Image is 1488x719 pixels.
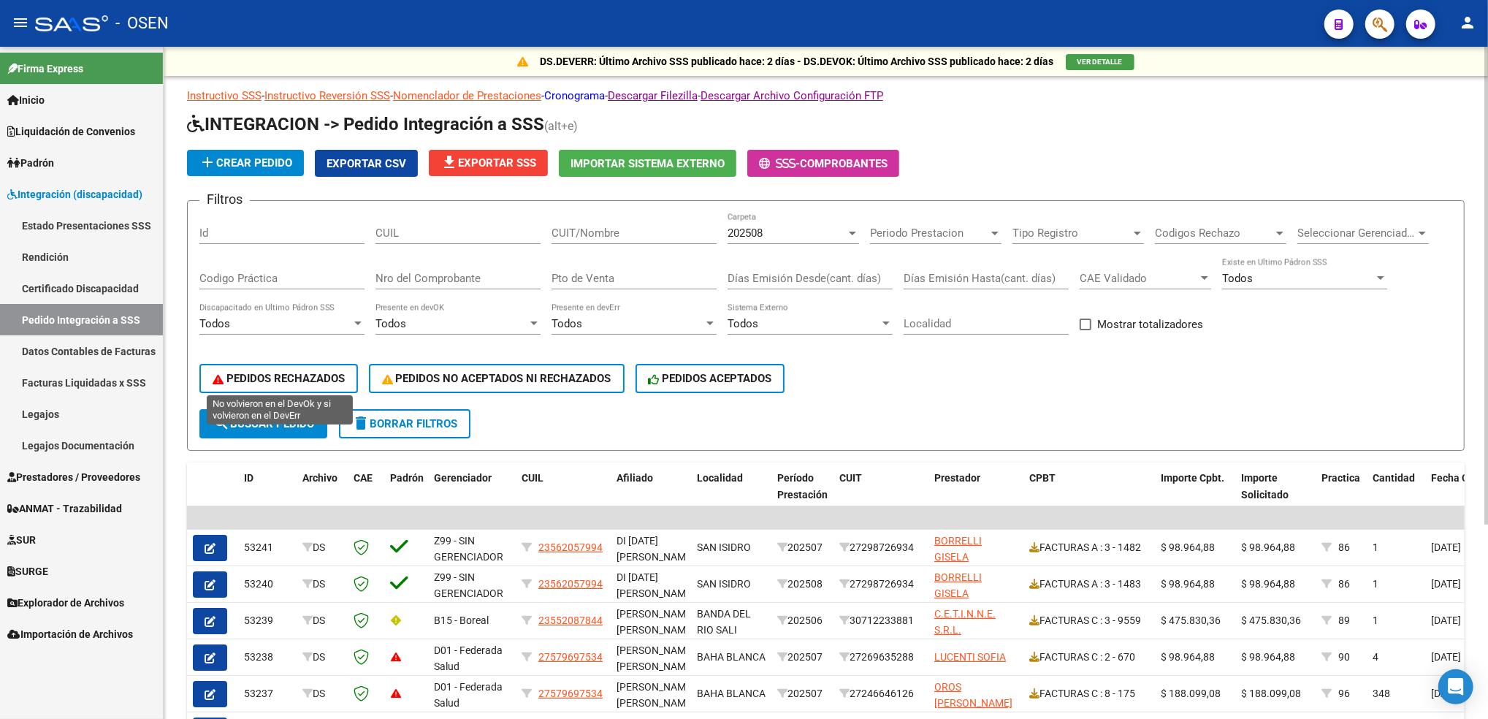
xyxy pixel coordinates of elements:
span: Mostrar totalizadores [1097,316,1203,333]
span: PEDIDOS RECHAZADOS [213,372,345,385]
datatable-header-cell: Importe Cpbt. [1155,463,1235,527]
a: Nomenclador de Prestaciones [393,89,541,102]
span: 23552087844 [538,615,603,626]
span: OROS [PERSON_NAME] [934,681,1012,710]
div: 202506 [777,612,828,629]
div: FACTURAS C : 8 - 175 [1029,685,1149,702]
mat-icon: search [213,414,230,432]
span: PEDIDOS NO ACEPTADOS NI RECHAZADOS [382,372,611,385]
span: 90 [1338,651,1350,663]
span: $ 475.830,36 [1161,615,1221,626]
span: [DATE] [1431,578,1461,590]
datatable-header-cell: CPBT [1023,463,1155,527]
datatable-header-cell: Padrón [384,463,428,527]
span: Prestadores / Proveedores [7,469,140,485]
div: FACTURAS A : 3 - 1482 [1029,539,1149,556]
p: - - - - - [187,88,1465,104]
datatable-header-cell: Archivo [297,463,348,527]
datatable-header-cell: CUIT [833,463,928,527]
datatable-header-cell: Localidad [691,463,771,527]
span: Todos [375,317,406,330]
span: $ 98.964,88 [1161,541,1215,553]
a: Instructivo Reversión SSS [264,89,390,102]
a: Descargar Filezilla [608,89,698,102]
button: Importar Sistema Externo [559,150,736,177]
span: Fecha Cpbt [1431,472,1484,484]
span: CUIT [839,472,862,484]
datatable-header-cell: ID [238,463,297,527]
span: BAH­A BLANCA [697,688,766,699]
button: Exportar CSV [315,150,418,177]
span: CAE [354,472,373,484]
span: Comprobantes [800,157,888,170]
div: FACTURAS C : 2 - 670 [1029,649,1149,666]
span: 1 [1373,541,1378,553]
span: 89 [1338,615,1350,626]
span: [PERSON_NAME] [PERSON_NAME] [617,644,695,673]
span: Periodo Prestacion [870,227,988,240]
span: 4 [1373,651,1378,663]
div: 30712233881 [839,612,923,629]
span: $ 188.099,08 [1161,688,1221,699]
datatable-header-cell: Practica [1316,463,1367,527]
h3: Filtros [199,189,250,210]
span: B15 - Boreal [434,615,489,626]
span: $ 98.964,88 [1241,541,1295,553]
span: 27579697534 [538,651,603,663]
span: 86 [1338,578,1350,590]
datatable-header-cell: Cantidad [1367,463,1425,527]
span: 23562057994 [538,541,603,553]
span: [DATE] [1431,615,1461,626]
div: DS [302,685,342,702]
datatable-header-cell: CAE [348,463,384,527]
span: Localidad [697,472,743,484]
span: INTEGRACION -> Pedido Integración a SSS [187,114,544,134]
datatable-header-cell: Prestador [928,463,1023,527]
span: 86 [1338,541,1350,553]
span: - OSEN [115,7,169,39]
span: 23562057994 [538,578,603,590]
span: 96 [1338,688,1350,699]
span: [PERSON_NAME] [PERSON_NAME] [617,681,695,710]
span: SUR [7,532,36,548]
span: VER DETALLE [1077,58,1123,66]
a: Cronograma [544,89,605,102]
button: PEDIDOS NO ACEPTADOS NI RECHAZADOS [369,364,625,393]
span: Importe Cpbt. [1161,472,1224,484]
div: 53240 [244,576,291,593]
mat-icon: menu [12,14,29,31]
span: D01 - Federada Salud [434,644,503,673]
datatable-header-cell: Importe Solicitado [1235,463,1316,527]
button: Exportar SSS [429,150,548,176]
span: [PERSON_NAME] [PERSON_NAME] [617,608,695,636]
div: DS [302,612,342,629]
span: Z99 - SIN GERENCIADOR [434,571,503,600]
div: 202507 [777,539,828,556]
span: Gerenciador [434,472,492,484]
span: Padrón [7,155,54,171]
span: $ 188.099,08 [1241,688,1301,699]
span: Practica [1321,472,1360,484]
span: Todos [552,317,582,330]
span: Exportar CSV [327,157,406,170]
span: [DATE] [1431,541,1461,553]
span: 348 [1373,688,1390,699]
datatable-header-cell: Período Prestación [771,463,833,527]
div: 53239 [244,612,291,629]
span: $ 98.964,88 [1161,578,1215,590]
span: C.E.T.I.N.N.E. S.R.L. [934,608,996,636]
p: DS.DEVERR: Último Archivo SSS publicado hace: 2 días - DS.DEVOK: Último Archivo SSS publicado hac... [541,53,1054,69]
button: -Comprobantes [747,150,899,177]
datatable-header-cell: Afiliado [611,463,691,527]
span: (alt+e) [544,119,578,133]
span: Explorador de Archivos [7,595,124,611]
span: 202508 [728,227,763,240]
span: CAE Validado [1080,272,1198,285]
span: PEDIDOS ACEPTADOS [649,372,772,385]
span: Borrar Filtros [352,417,457,430]
div: 202507 [777,649,828,666]
span: Buscar Pedido [213,417,314,430]
button: PEDIDOS RECHAZADOS [199,364,358,393]
span: Prestador [934,472,980,484]
span: CPBT [1029,472,1056,484]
